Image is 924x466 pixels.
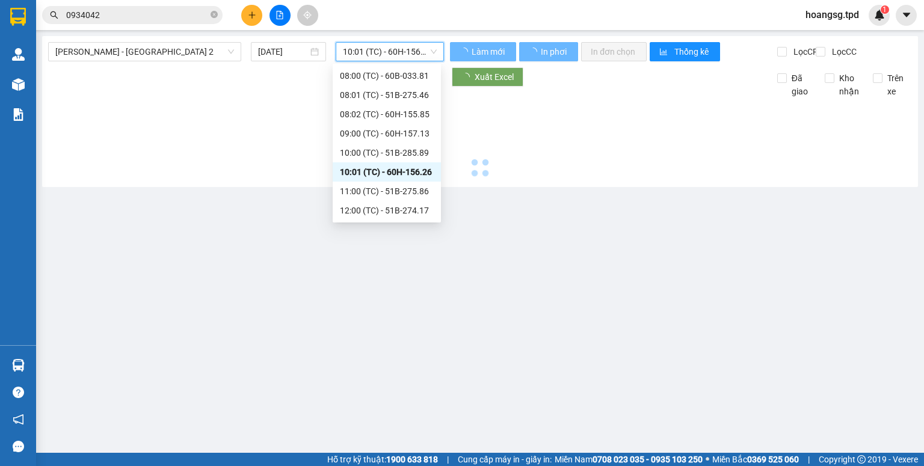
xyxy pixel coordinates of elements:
[529,48,539,56] span: loading
[447,453,449,466] span: |
[50,11,58,19] span: search
[747,455,799,464] strong: 0369 525 060
[303,11,312,19] span: aim
[796,7,869,22] span: hoangsg.tpd
[834,72,864,98] span: Kho nhận
[808,453,810,466] span: |
[712,453,799,466] span: Miền Bắc
[13,387,24,398] span: question-circle
[896,5,917,26] button: caret-down
[472,45,507,58] span: Làm mới
[581,42,647,61] button: In đơn chọn
[901,10,912,20] span: caret-down
[674,45,710,58] span: Thống kê
[211,10,218,21] span: close-circle
[881,5,889,14] sup: 1
[276,11,284,19] span: file-add
[13,414,24,425] span: notification
[461,73,475,81] span: loading
[519,42,578,61] button: In phơi
[343,43,437,61] span: 10:01 (TC) - 60H-156.26
[706,457,709,462] span: ⚪️
[787,72,816,98] span: Đã giao
[460,48,470,56] span: loading
[541,45,568,58] span: In phơi
[297,5,318,26] button: aim
[874,10,885,20] img: icon-new-feature
[882,5,887,14] span: 1
[269,5,291,26] button: file-add
[12,108,25,121] img: solution-icon
[659,48,670,57] span: bar-chart
[258,45,307,58] input: 13/09/2025
[10,8,26,26] img: logo-vxr
[66,8,208,22] input: Tìm tên, số ĐT hoặc mã đơn
[827,45,858,58] span: Lọc CC
[12,48,25,61] img: warehouse-icon
[458,453,552,466] span: Cung cấp máy in - giấy in:
[55,43,234,61] span: Phương Lâm - Sài Gòn 2
[386,455,438,464] strong: 1900 633 818
[248,11,256,19] span: plus
[882,72,912,98] span: Trên xe
[475,70,514,84] span: Xuất Excel
[327,453,438,466] span: Hỗ trợ kỹ thuật:
[789,45,820,58] span: Lọc CR
[452,67,523,87] button: Xuất Excel
[12,359,25,372] img: warehouse-icon
[857,455,866,464] span: copyright
[555,453,703,466] span: Miền Nam
[12,78,25,91] img: warehouse-icon
[593,455,703,464] strong: 0708 023 035 - 0935 103 250
[650,42,720,61] button: bar-chartThống kê
[211,11,218,18] span: close-circle
[450,42,516,61] button: Làm mới
[13,441,24,452] span: message
[241,5,262,26] button: plus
